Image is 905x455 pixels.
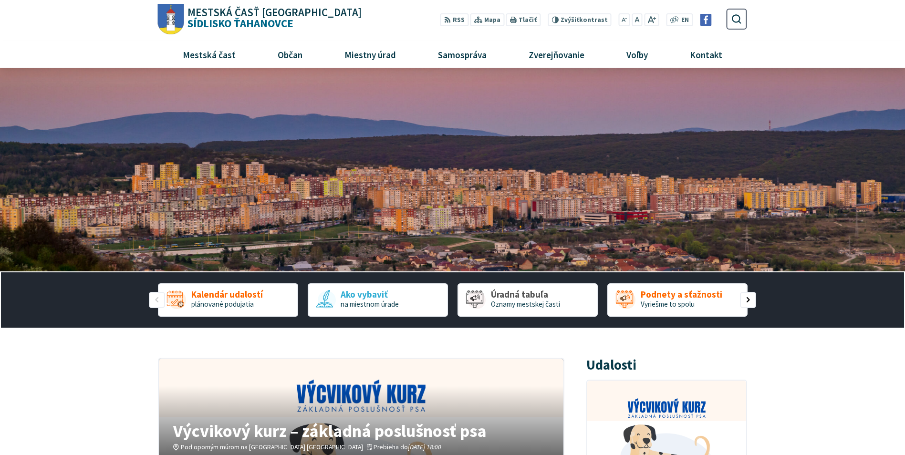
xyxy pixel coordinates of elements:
span: kontrast [561,16,608,24]
span: Voľby [623,41,652,67]
a: EN [679,15,692,25]
span: Prebieha do [374,443,441,451]
span: RSS [453,15,465,25]
span: EN [681,15,689,25]
div: Predošlý slajd [149,292,165,308]
a: Úradná tabuľa Oznamy mestskej časti [458,283,598,317]
img: Prejsť na Facebook stránku [700,14,712,26]
a: Zverejňovanie [511,41,602,67]
span: plánované podujatia [191,300,254,309]
span: Oznamy mestskej časti [491,300,560,309]
span: na miestnom úrade [341,300,399,309]
span: Miestny úrad [341,41,399,67]
span: Pod oporným múrom na [GEOGRAPHIC_DATA] [GEOGRAPHIC_DATA] [181,443,363,451]
span: Tlačiť [519,16,537,24]
a: Občan [260,41,320,67]
button: Tlačiť [506,13,541,26]
div: 3 / 5 [458,283,598,317]
button: Zväčšiť veľkosť písma [644,13,659,26]
h3: Udalosti [586,358,636,372]
button: Zvýšiťkontrast [548,13,611,26]
span: Úradná tabuľa [491,290,560,300]
a: Kontakt [673,41,740,67]
span: Zvýšiť [561,16,579,24]
span: Mestská časť [GEOGRAPHIC_DATA] [187,7,362,18]
a: Miestny úrad [327,41,413,67]
span: Zverejňovanie [525,41,588,67]
h1: Sídlisko Ťahanovce [184,7,362,29]
a: RSS [440,13,468,26]
span: Podnety a sťažnosti [641,290,722,300]
em: [DATE] 18:00 [408,443,441,451]
span: Samospráva [434,41,490,67]
a: Mapa [470,13,504,26]
span: Ako vybaviť [341,290,399,300]
button: Nastaviť pôvodnú veľkosť písma [632,13,642,26]
a: Mestská časť [165,41,253,67]
span: Občan [274,41,306,67]
a: Podnety a sťažnosti Vyriešme to spolu [607,283,748,317]
span: Kontakt [687,41,726,67]
span: Vyriešme to spolu [641,300,695,309]
a: Voľby [609,41,666,67]
h4: Výcvikový kurz – základná poslušnosť psa [173,422,549,439]
span: Mapa [484,15,500,25]
span: Kalendár udalostí [191,290,263,300]
a: Ako vybaviť na miestnom úrade [308,283,448,317]
a: Logo Sídlisko Ťahanovce, prejsť na domovskú stránku. [158,4,362,35]
div: 2 / 5 [308,283,448,317]
a: Samospráva [421,41,504,67]
div: Nasledujúci slajd [740,292,756,308]
span: Mestská časť [179,41,239,67]
button: Zmenšiť veľkosť písma [619,13,630,26]
div: 4 / 5 [607,283,748,317]
div: 1 / 5 [158,283,298,317]
img: Prejsť na domovskú stránku [158,4,184,35]
a: Kalendár udalostí plánované podujatia [158,283,298,317]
